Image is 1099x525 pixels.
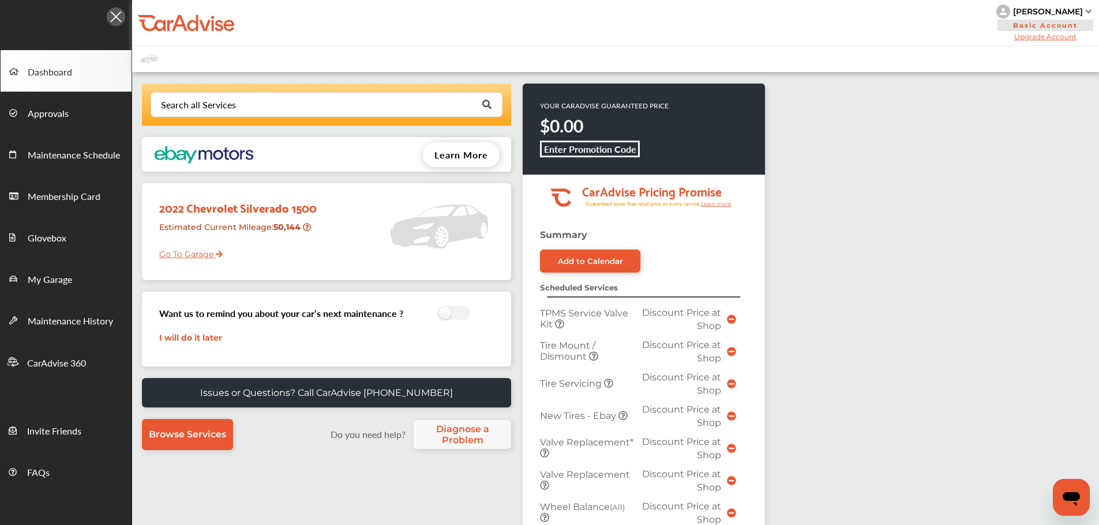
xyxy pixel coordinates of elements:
[434,148,488,161] span: Learn More
[200,387,453,398] p: Issues or Questions? Call CarAdvise [PHONE_NUMBER]
[540,340,595,362] span: Tire Mount / Dismount
[610,503,625,512] small: (All)
[642,372,721,396] span: Discount Price at Shop
[325,428,411,441] label: Do you need help?
[540,469,630,480] span: Valve Replacement
[28,231,66,246] span: Glovebox
[540,410,618,421] span: New Tires - Ebay
[142,378,511,407] a: Issues or Questions? Call CarAdvise [PHONE_NUMBER]
[544,142,636,156] b: Enter Promotion Code
[1,299,132,341] a: Maintenance History
[582,180,722,201] tspan: CarAdvise Pricing Promise
[642,469,721,493] span: Discount Price at Shop
[540,250,640,273] a: Add to Calendar
[996,5,1010,18] img: knH8PDtVvWoAbQRylUukY18CTiRevjo20fAtgn5MLBQj4uumYvk2MzTtcAIzfGAtb1XOLVMAvhLuqoNAbL4reqehy0jehNKdM...
[107,7,125,26] img: Icon.5fd9dcc7.svg
[1086,10,1092,13] img: sCxJUJ+qAmfqhQGDUl18vwLg4ZYJ6CxN7XmbOMBAAAAAElFTkSuQmCC
[273,222,303,232] strong: 50,144
[642,339,721,364] span: Discount Price at Shop
[540,101,669,111] p: YOUR CARADVISE GUARANTEED PRICE
[1,258,132,299] a: My Garage
[28,314,113,329] span: Maintenance History
[558,256,623,266] div: Add to Calendar
[161,100,236,109] div: Search all Services
[540,283,618,292] strong: Scheduled Services
[540,437,633,448] span: Valve Replacement*
[28,65,72,80] span: Dashboard
[390,189,488,264] img: placeholder_car.5a1ece94.svg
[1013,6,1083,17] div: [PERSON_NAME]
[28,190,100,205] span: Membership Card
[149,429,226,440] span: Browse Services
[28,148,120,163] span: Maintenance Schedule
[540,378,604,389] span: Tire Servicing
[414,420,511,449] a: Diagnose a Problem
[642,404,721,428] span: Discount Price at Shop
[151,189,320,217] div: 2022 Chevrolet Silverado 1500
[642,436,721,460] span: Discount Price at Shop
[540,308,628,330] span: TPMS Service Valve Kit
[159,307,403,320] h3: Want us to remind you about your car’s next maintenance ?
[27,424,81,439] span: Invite Friends
[540,229,587,240] strong: Summary
[28,107,69,122] span: Approvals
[1,133,132,175] a: Maintenance Schedule
[419,424,505,445] span: Diagnose a Problem
[27,466,50,481] span: FAQs
[1,92,132,133] a: Approvals
[151,217,320,247] div: Estimated Current Mileage :
[141,52,158,66] img: placeholder_car.fcab19be.svg
[540,114,583,138] strong: $0.00
[1,50,132,92] a: Dashboard
[996,32,1094,41] span: Upgrade Account
[28,273,72,288] span: My Garage
[27,356,86,371] span: CarAdvise 360
[1053,479,1090,516] iframe: Button to launch messaging window
[1,175,132,216] a: Membership Card
[142,419,233,450] a: Browse Services
[997,20,1093,31] span: Basic Account
[586,200,701,207] tspan: Guaranteed lower than retail price on every service.
[642,307,721,331] span: Discount Price at Shop
[540,501,625,512] span: Wheel Balance
[642,501,721,525] span: Discount Price at Shop
[701,201,732,207] tspan: Learn more
[1,216,132,258] a: Glovebox
[159,333,222,343] a: I will do it later
[151,240,223,262] a: Go To Garage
